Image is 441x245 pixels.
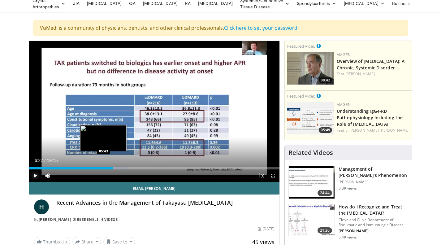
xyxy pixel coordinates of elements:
[29,167,280,169] div: Progress Bar
[339,235,357,240] p: 5.4K views
[45,158,46,163] span: /
[56,199,275,206] h4: Recent Advances in the Management of Takayasu [MEDICAL_DATA]
[287,102,334,134] a: 05:49
[287,43,315,49] small: Featured Video
[339,186,357,191] p: 8.8K views
[345,71,375,77] a: [PERSON_NAME]
[318,227,332,234] span: 21:20
[287,52,334,85] a: 08:42
[287,102,334,134] img: 3e5b4ad1-6d9b-4d8f-ba8e-7f7d389ba880.png.150x105_q85_crop-smart_upscale.png
[345,128,409,133] a: E. [PERSON_NAME] [PERSON_NAME]
[288,204,408,240] a: 21:20 How do I Recognize and Treat the [MEDICAL_DATA]? Cleveland Clinic Department of Rheumatic a...
[41,169,54,182] button: Mute
[287,52,334,85] img: 40cb7efb-a405-4d0b-b01f-0267f6ac2b93.png.150x105_q85_crop-smart_upscale.png
[339,180,408,185] p: [PERSON_NAME]
[319,127,332,133] span: 05:49
[318,190,332,196] span: 24:44
[99,217,120,222] a: 4 Videos
[39,217,98,222] a: [PERSON_NAME] Direskeneli
[47,158,58,163] span: 19:15
[337,58,404,71] a: Overview of [MEDICAL_DATA]: A Chronic, Systemic Disorder
[319,77,332,83] span: 08:42
[289,166,335,199] img: 0ab93b1b-9cd9-47fd-b863-2caeacc814e4.150x105_q85_crop-smart_upscale.jpg
[29,182,280,195] a: Email [PERSON_NAME]
[33,20,408,36] div: VuMedi is a community of physicians, dentists, and other clinical professionals.
[339,229,408,234] p: [PERSON_NAME]
[337,102,351,107] a: Amgen
[339,217,408,227] p: Cleveland Clinic Department of Rheumatic and Immunologic Disease
[29,41,280,182] video-js: Video Player
[34,217,275,222] div: By
[255,169,267,182] button: Playback Rate
[29,169,41,182] button: Play
[288,166,408,199] a: 24:44 Management of [PERSON_NAME]’s Phenomenon [PERSON_NAME] 8.8K views
[337,52,351,57] a: Amgen
[80,125,127,151] img: image.jpeg
[337,108,403,127] a: Understanding IgG4-RD Pathophysiology Including the Role of [MEDICAL_DATA]
[288,149,333,156] h4: Related Videos
[337,71,409,77] div: Feat.
[267,169,279,182] button: Fullscreen
[339,204,408,216] h3: How do I Recognize and Treat the [MEDICAL_DATA]?
[224,24,297,31] a: Click here to set your password
[339,166,408,178] h3: Management of [PERSON_NAME]’s Phenomenon
[287,93,315,99] small: Featured Video
[258,226,275,232] div: [DATE]
[34,199,49,214] a: H
[35,158,43,163] span: 6:27
[337,128,409,133] div: Feat.
[289,204,335,236] img: 2d172f65-fcdc-4395-88c0-f2bd10ea4a98.150x105_q85_crop-smart_upscale.jpg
